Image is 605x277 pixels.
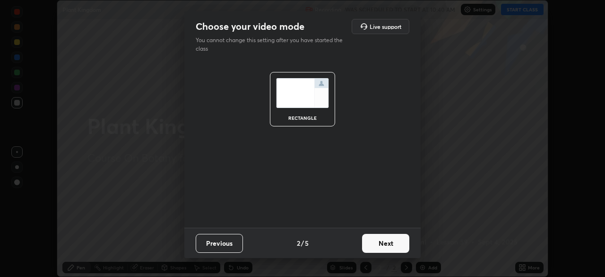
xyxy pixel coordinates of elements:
[276,78,329,108] img: normalScreenIcon.ae25ed63.svg
[297,238,300,248] h4: 2
[196,36,349,53] p: You cannot change this setting after you have started the class
[305,238,309,248] h4: 5
[370,24,401,29] h5: Live support
[362,234,409,253] button: Next
[196,20,304,33] h2: Choose your video mode
[301,238,304,248] h4: /
[196,234,243,253] button: Previous
[284,116,321,120] div: rectangle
